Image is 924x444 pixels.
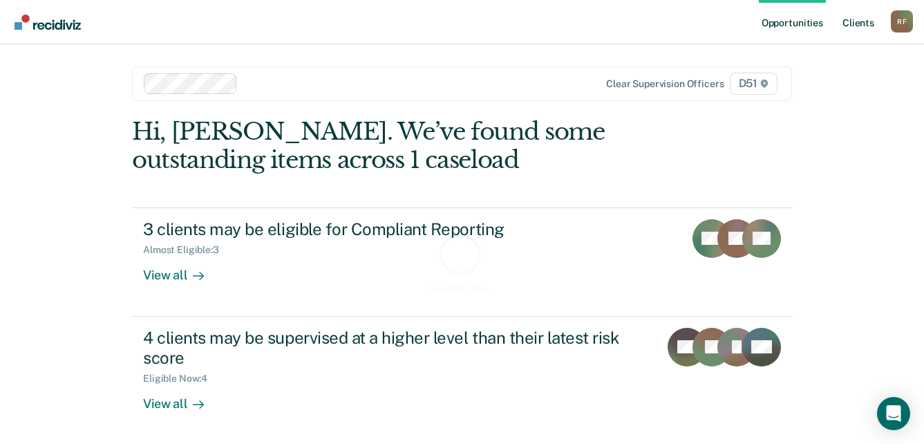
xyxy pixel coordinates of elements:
div: R F [891,10,913,33]
div: Clear supervision officers [606,78,724,90]
img: Recidiviz [15,15,81,30]
button: Profile dropdown button [891,10,913,33]
div: Open Intercom Messenger [877,397,910,430]
span: D51 [730,73,777,95]
div: Loading data... [429,282,495,294]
